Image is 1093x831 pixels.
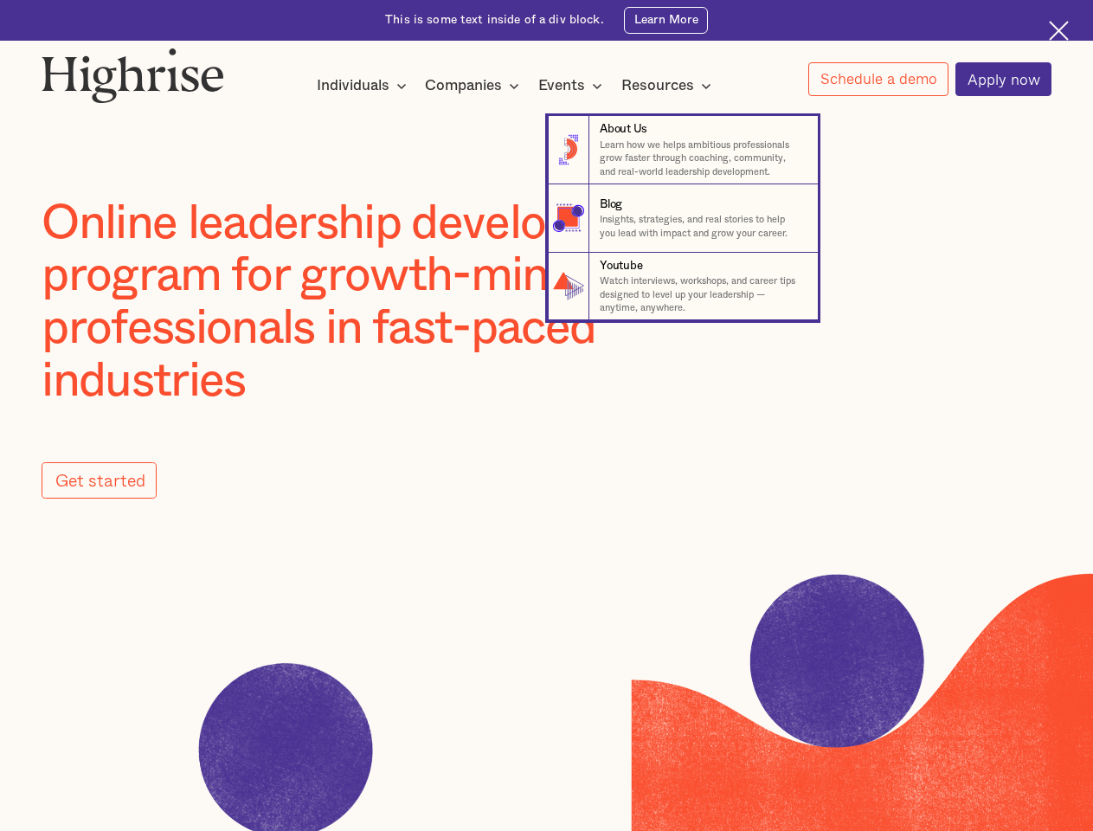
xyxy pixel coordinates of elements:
div: This is some text inside of a div block. [385,12,604,29]
div: Youtube [600,258,642,274]
div: About Us [600,121,647,138]
div: Resources [621,75,694,96]
div: Events [538,75,585,96]
img: Cross icon [1049,21,1069,41]
div: Companies [425,75,502,96]
div: Blog [600,196,622,213]
p: Insights, strategies, and real stories to help you lead with impact and grow your career. [600,213,804,240]
div: Resources [621,75,717,96]
a: Schedule a demo [808,62,948,96]
div: Individuals [317,75,412,96]
a: BlogInsights, strategies, and real stories to help you lead with impact and grow your career. [548,184,818,253]
p: Learn how we helps ambitious professionals grow faster through coaching, community, and real-worl... [600,138,804,178]
a: YoutubeWatch interviews, workshops, and career tips designed to level up your leadership — anytim... [548,253,818,321]
div: Companies [425,75,524,96]
a: Get started [42,462,157,499]
div: Events [538,75,608,96]
img: Highrise logo [42,48,224,103]
a: About UsLearn how we helps ambitious professionals grow faster through coaching, community, and r... [548,116,818,184]
div: Individuals [317,75,389,96]
a: Learn More [624,7,707,34]
a: Apply now [955,62,1051,96]
nav: Resources [27,88,1065,320]
p: Watch interviews, workshops, and career tips designed to level up your leadership — anytime, anyw... [600,274,804,314]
